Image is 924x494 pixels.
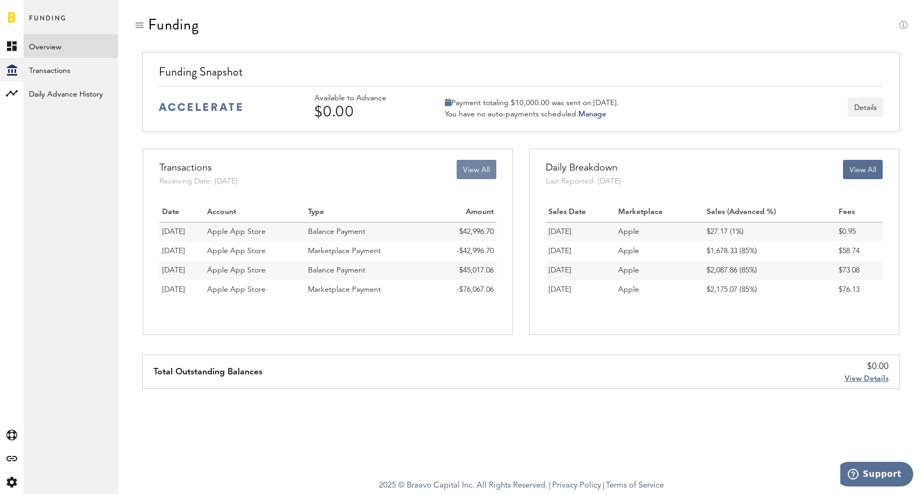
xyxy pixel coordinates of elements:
[845,360,889,373] div: $0.00
[836,280,883,299] td: $76.13
[159,280,204,299] td: 07/31/25
[204,280,305,299] td: Apple App Store
[578,110,606,118] a: Manage
[305,261,429,280] td: Balance Payment
[379,478,547,494] span: 2025 © Braavo Capital Inc. All Rights Reserved.
[606,482,664,490] a: Terms of Service
[159,241,204,261] td: 09/04/25
[159,222,204,241] td: 09/05/25
[207,228,266,235] span: Apple App Store
[615,261,704,280] td: Apple
[429,261,496,280] td: $45,017.06
[314,94,416,103] div: Available to Advance
[704,203,836,222] th: Sales (Advanced %)
[546,222,615,241] td: [DATE]
[305,222,429,241] td: Balance Payment
[546,203,615,222] th: Sales Date
[429,280,496,299] td: -$76,067.06
[148,16,199,33] div: Funding
[615,222,704,241] td: Apple
[29,12,67,34] span: Funding
[546,176,621,187] div: Last Reported: [DATE]
[546,160,621,176] div: Daily Breakdown
[836,222,883,241] td: $0.95
[546,241,615,261] td: [DATE]
[159,160,238,176] div: Transactions
[159,176,238,187] div: Receiving Date: [DATE]
[457,160,496,179] button: View All
[24,82,118,105] a: Daily Advance History
[704,261,836,280] td: $2,087.86 (85%)
[207,267,266,274] span: Apple App Store
[445,109,619,119] div: You have no auto-payments scheduled.
[24,58,118,82] a: Transactions
[308,286,381,293] span: Marketplace Payment
[704,222,836,241] td: $27.17 (1%)
[159,261,204,280] td: 08/01/25
[305,203,429,222] th: Type
[615,203,704,222] th: Marketplace
[704,241,836,261] td: $1,678.33 (85%)
[459,228,494,235] span: $42,996.70
[207,247,266,255] span: Apple App Store
[305,280,429,299] td: Marketplace Payment
[308,247,381,255] span: Marketplace Payment
[204,203,305,222] th: Account
[204,241,305,261] td: Apple App Store
[615,280,704,299] td: Apple
[305,241,429,261] td: Marketplace Payment
[159,63,883,86] div: Funding Snapshot
[308,228,365,235] span: Balance Payment
[162,267,185,274] span: [DATE]
[552,482,601,490] a: Privacy Policy
[836,241,883,261] td: $58.74
[836,203,883,222] th: Fees
[204,222,305,241] td: Apple App Store
[24,34,118,58] a: Overview
[459,267,494,274] span: $45,017.06
[204,261,305,280] td: Apple App Store
[445,98,619,108] div: Payment totaling $10,000.00 was sent on [DATE].
[429,222,496,241] td: $42,996.70
[546,280,615,299] td: [DATE]
[153,355,262,388] div: Total Outstanding Balances
[840,462,913,489] iframe: Opens a widget where you can find more information
[836,261,883,280] td: $73.08
[162,247,185,255] span: [DATE]
[162,228,185,235] span: [DATE]
[429,241,496,261] td: -$42,996.70
[843,160,883,179] button: View All
[207,286,266,293] span: Apple App Store
[848,98,883,117] button: Details
[429,203,496,222] th: Amount
[615,241,704,261] td: Apple
[314,103,416,120] div: $0.00
[159,103,242,111] img: accelerate-medium-blue-logo.svg
[546,261,615,280] td: [DATE]
[457,247,494,255] span: -$42,996.70
[308,267,365,274] span: Balance Payment
[704,280,836,299] td: $2,175.07 (85%)
[159,203,204,222] th: Date
[162,286,185,293] span: [DATE]
[457,286,494,293] span: -$76,067.06
[845,375,889,382] span: View Details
